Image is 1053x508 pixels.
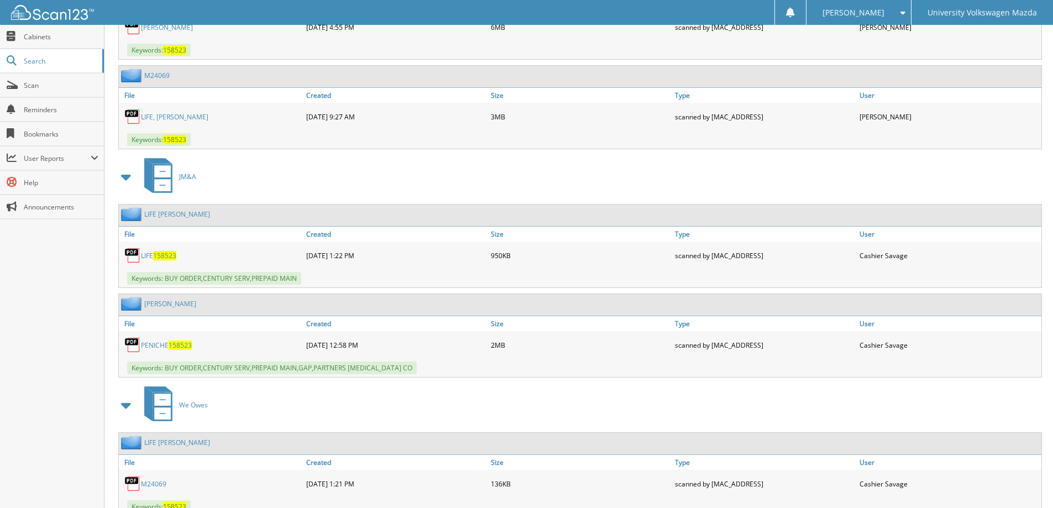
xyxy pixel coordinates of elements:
a: User [857,316,1041,331]
img: folder2.png [121,69,144,82]
div: scanned by [MAC_ADDRESS] [672,334,857,356]
a: LIFE [PERSON_NAME] [144,210,210,219]
span: 158523 [169,341,192,350]
img: PDF.png [124,19,141,35]
a: Size [488,88,673,103]
a: User [857,455,1041,470]
a: LIFE158523 [141,251,176,260]
div: scanned by [MAC_ADDRESS] [672,106,857,128]
div: [DATE] 12:58 PM [303,334,488,356]
div: 136KB [488,473,673,495]
span: User Reports [24,154,91,163]
a: Type [672,227,857,242]
a: Created [303,227,488,242]
span: Search [24,56,97,66]
img: folder2.png [121,436,144,449]
span: University Volkswagen Mazda [928,9,1037,16]
a: We Owes [138,383,208,427]
div: [PERSON_NAME] [857,16,1041,38]
iframe: Chat Widget [998,455,1053,508]
a: Size [488,316,673,331]
img: PDF.png [124,108,141,125]
a: Size [488,455,673,470]
div: [PERSON_NAME] [857,106,1041,128]
a: JM&A [138,155,196,198]
a: File [119,316,303,331]
div: [DATE] 9:27 AM [303,106,488,128]
a: Type [672,316,857,331]
div: 950KB [488,244,673,266]
span: 158523 [163,135,186,144]
a: File [119,88,303,103]
a: [PERSON_NAME] [144,299,196,308]
div: scanned by [MAC_ADDRESS] [672,473,857,495]
span: 158523 [153,251,176,260]
img: PDF.png [124,475,141,492]
div: 6MB [488,16,673,38]
span: JM&A [179,172,196,181]
div: Cashier Savage [857,334,1041,356]
a: Type [672,88,857,103]
a: [PERSON_NAME] [141,23,193,32]
a: Created [303,88,488,103]
a: File [119,455,303,470]
img: folder2.png [121,297,144,311]
div: 3MB [488,106,673,128]
div: 2MB [488,334,673,356]
span: Announcements [24,202,98,212]
span: Help [24,178,98,187]
span: Keywords: BUY ORDER,CENTURY SERV,PREPAID MAIN [127,272,301,285]
span: Bookmarks [24,129,98,139]
img: PDF.png [124,337,141,353]
span: Scan [24,81,98,90]
a: User [857,88,1041,103]
div: Cashier Savage [857,473,1041,495]
div: scanned by [MAC_ADDRESS] [672,16,857,38]
a: PENICHE158523 [141,341,192,350]
img: scan123-logo-white.svg [11,5,94,20]
a: M24069 [141,479,166,489]
span: Keywords: [127,133,191,146]
div: [DATE] 1:22 PM [303,244,488,266]
span: [PERSON_NAME] [823,9,884,16]
img: folder2.png [121,207,144,221]
span: Reminders [24,105,98,114]
a: File [119,227,303,242]
a: Type [672,455,857,470]
a: Size [488,227,673,242]
span: 158523 [163,45,186,55]
a: User [857,227,1041,242]
span: Keywords: BUY ORDER,CENTURY SERV,PREPAID MAIN,GAP,PARTNERS [MEDICAL_DATA] CO [127,362,417,374]
a: Created [303,316,488,331]
span: Cabinets [24,32,98,41]
a: LIFE [PERSON_NAME] [144,438,210,447]
div: scanned by [MAC_ADDRESS] [672,244,857,266]
span: We Owes [179,400,208,410]
div: Cashier Savage [857,244,1041,266]
span: Keywords: [127,44,191,56]
div: [DATE] 1:21 PM [303,473,488,495]
img: PDF.png [124,247,141,264]
a: LIFE, [PERSON_NAME] [141,112,208,122]
a: M24069 [144,71,170,80]
div: [DATE] 4:55 PM [303,16,488,38]
a: Created [303,455,488,470]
